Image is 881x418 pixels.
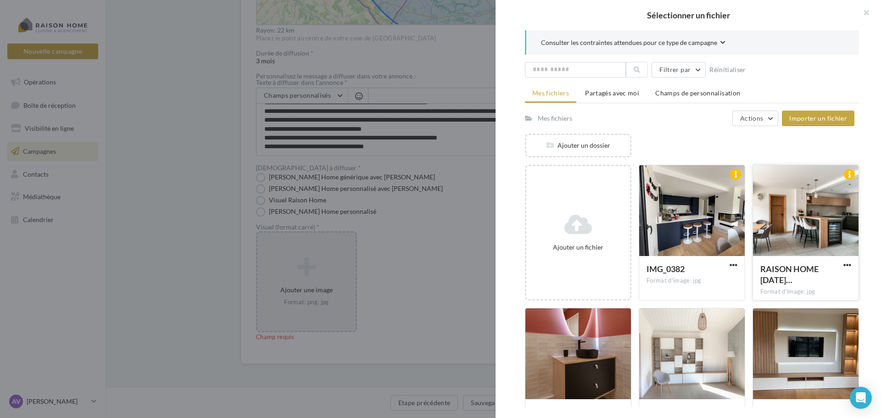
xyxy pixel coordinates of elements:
[538,114,572,123] div: Mes fichiers
[789,114,847,122] span: Importer un fichier
[760,264,819,285] span: RAISON HOME NOVEMBRE 2024 WEB©LABON3-30
[585,89,639,97] span: Partagés avec moi
[541,38,717,47] span: Consulter les contraintes attendues pour ce type de campagne
[647,407,685,417] span: IMG_8772
[647,277,737,285] div: Format d'image: jpg
[782,111,854,126] button: Importer un fichier
[526,141,630,150] div: Ajouter un dossier
[740,114,763,122] span: Actions
[760,288,851,296] div: Format d'image: jpg
[655,89,740,97] span: Champs de personnalisation
[530,243,626,252] div: Ajouter un fichier
[706,64,750,75] button: Réinitialiser
[541,38,725,49] button: Consulter les contraintes attendues pour ce type de campagne
[532,89,569,97] span: Mes fichiers
[647,264,685,274] span: IMG_0382
[732,111,778,126] button: Actions
[760,407,798,417] span: IMG_3515
[850,387,872,409] div: Open Intercom Messenger
[510,11,866,19] h2: Sélectionner un fichier
[652,62,706,78] button: Filtrer par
